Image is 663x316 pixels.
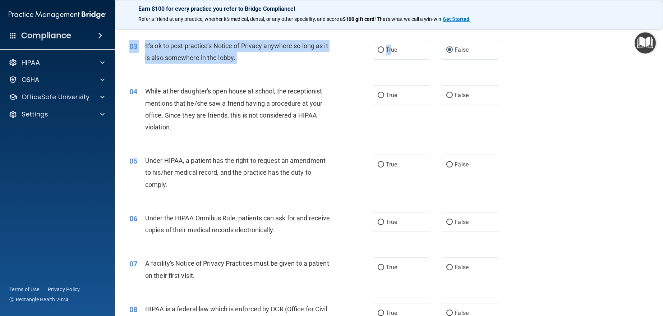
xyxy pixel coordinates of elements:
p: OSHA [22,75,40,84]
img: PMB logo [9,8,106,22]
input: False [446,265,453,270]
span: Under HIPAA, a patient has the right to request an amendment to his/her medical record, and the p... [145,157,326,188]
a: OfficeSafe University [9,93,105,101]
p: HIPAA [22,58,40,67]
input: True [378,265,384,270]
span: 03 [129,42,137,51]
span: 06 [129,214,137,223]
input: True [378,220,384,225]
button: Open Resource Center [635,32,656,54]
span: Ⓒ Rectangle Health 2024 [9,296,68,303]
span: 04 [129,87,137,96]
span: Refer a friend at any practice, whether it's medical, dental, or any other speciality, and score a [138,16,343,22]
span: False [455,46,469,53]
span: True [386,46,397,53]
span: False [455,264,469,271]
span: 07 [129,260,137,268]
a: Get Started [443,16,470,22]
input: False [446,220,453,225]
span: False [455,92,469,99]
a: Privacy Policy [48,286,80,293]
span: It's ok to post practice’s Notice of Privacy anywhere so long as it is also somewhere in the lobby. [145,42,328,61]
span: False [455,161,469,168]
a: OSHA [9,75,105,84]
p: Settings [22,110,48,119]
input: False [446,47,453,53]
h4: Compliance [21,31,71,41]
span: Under the HIPAA Omnibus Rule, patients can ask for and receive copies of their medical records el... [145,214,330,234]
strong: Get Started [443,16,469,22]
a: Settings [9,110,105,119]
span: True [386,92,397,99]
a: HIPAA [9,58,105,67]
span: ! That's what we call a win-win. [374,16,443,22]
input: True [378,93,384,98]
span: True [386,264,397,271]
span: 08 [129,305,137,314]
strong: $100 gift card [343,16,374,22]
span: While at her daughter's open house at school, the receptionist mentions that he/she saw a friend ... [145,87,322,131]
span: True [386,219,397,225]
p: OfficeSafe University [22,93,89,101]
input: False [446,311,453,316]
input: False [446,162,453,168]
span: True [386,161,397,168]
span: False [455,219,469,225]
input: True [378,311,384,316]
input: False [446,93,453,98]
p: Earn $100 for every practice you refer to Bridge Compliance! [138,5,640,12]
a: Terms of Use [9,286,39,293]
input: True [378,47,384,53]
input: True [378,162,384,168]
span: 05 [129,157,137,165]
span: A facility's Notice of Privacy Practices must be given to a patient on their first visit. [145,260,329,279]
